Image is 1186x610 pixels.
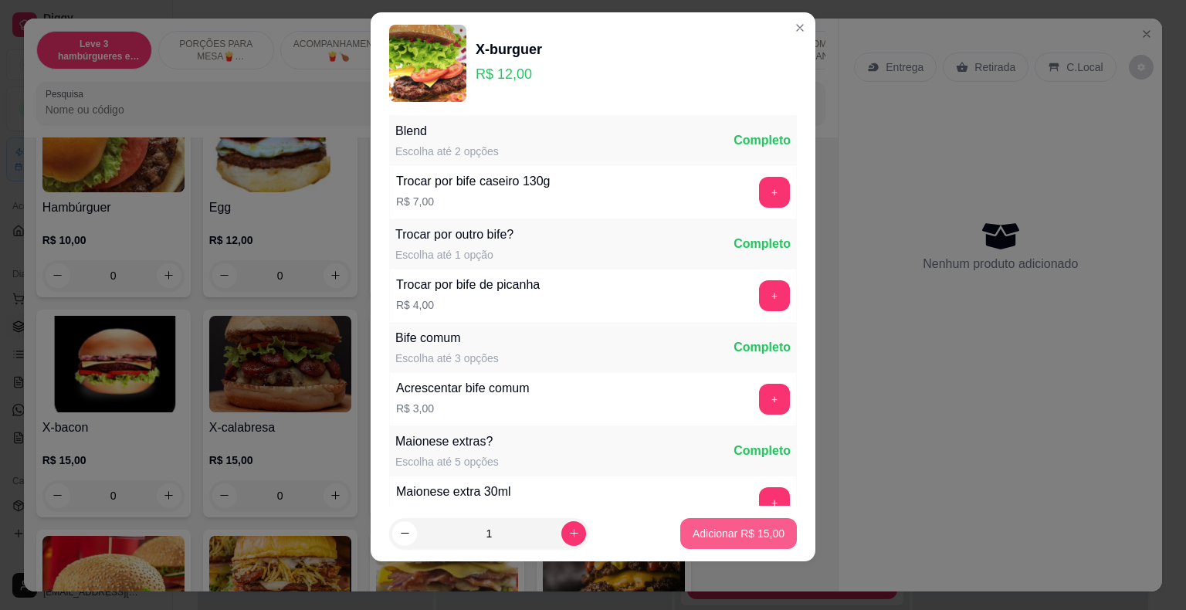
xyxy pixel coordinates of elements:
div: Maionese extra 30ml [396,483,511,501]
button: add [759,177,790,208]
button: add [759,487,790,518]
p: R$ 12,00 [476,63,542,85]
div: Acrescentar bife comum [396,379,530,398]
p: R$ 3,00 [396,401,530,416]
div: Trocar por bife de picanha [396,276,540,294]
div: Maionese extras? [395,432,499,451]
div: Escolha até 3 opções [395,351,499,366]
button: decrease-product-quantity [392,521,417,546]
div: Completo [734,235,791,253]
div: Completo [734,442,791,460]
img: product-image [389,25,466,102]
div: X-burguer [476,39,542,60]
div: Escolha até 2 opções [395,144,499,159]
p: R$ 7,00 [396,194,551,209]
button: add [759,280,790,311]
p: R$ 4,00 [396,297,540,313]
div: Escolha até 1 opção [395,247,513,263]
div: Trocar por outro bife? [395,225,513,244]
button: increase-product-quantity [561,521,586,546]
div: Escolha até 5 opções [395,454,499,469]
p: R$ 2,50 [396,504,511,520]
button: Adicionar R$ 15,00 [680,518,797,549]
div: Completo [734,338,791,357]
div: Trocar por bife caseiro 130g [396,172,551,191]
div: Completo [734,131,791,150]
div: Blend [395,122,499,141]
button: add [759,384,790,415]
p: Adicionar R$ 15,00 [693,526,784,541]
button: Close [788,15,812,40]
div: Bife comum [395,329,499,347]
